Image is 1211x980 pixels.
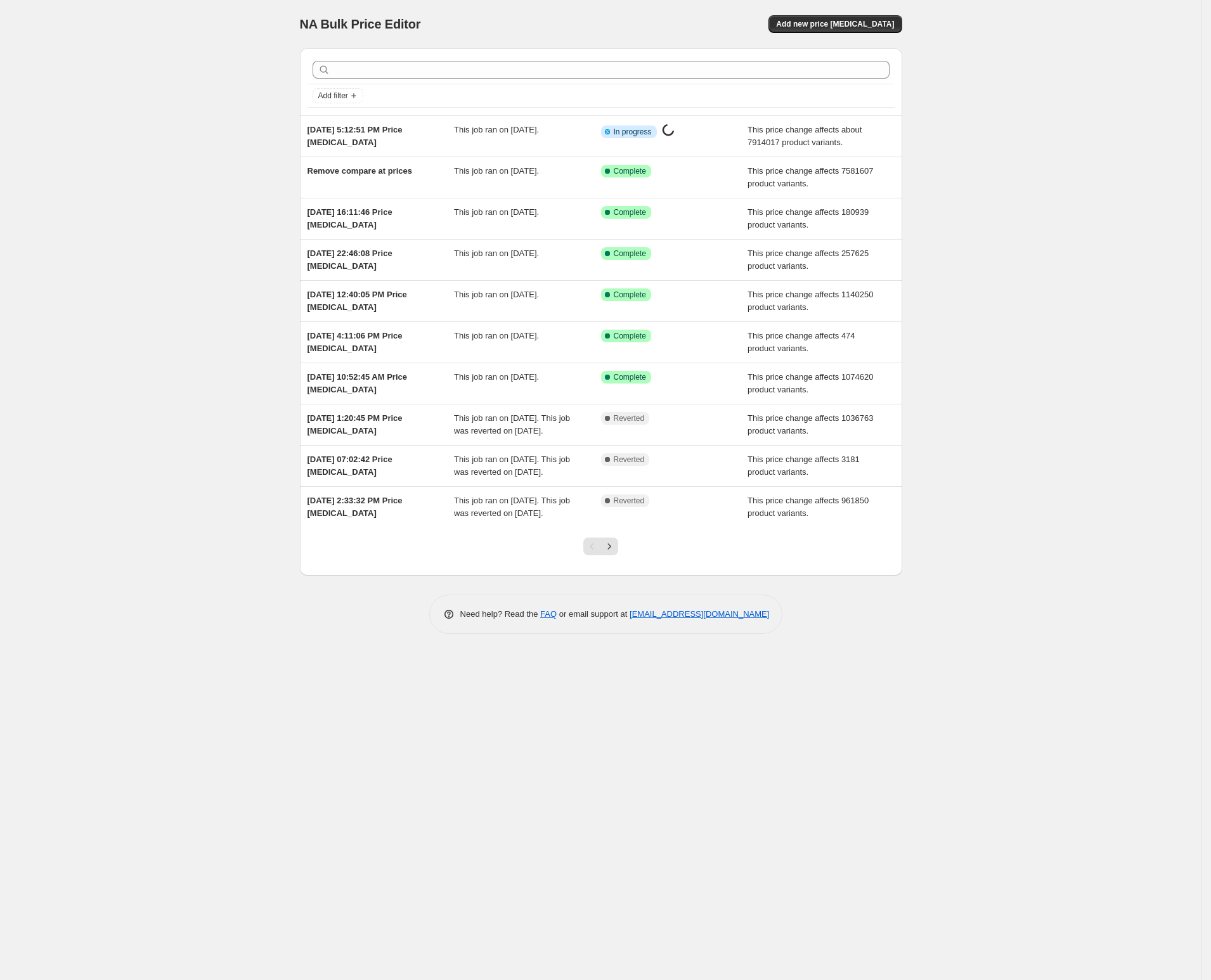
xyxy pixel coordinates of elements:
[454,248,539,258] span: This job ran on [DATE].
[308,413,403,435] span: [DATE] 1:20:45 PM Price [MEDICAL_DATA]
[600,538,618,555] button: Next
[748,496,869,518] span: This price change affects 961850 product variants.
[768,15,902,33] button: Add new price [MEDICAL_DATA]
[614,166,646,176] span: Complete
[308,331,403,353] span: [DATE] 4:11:06 PM Price [MEDICAL_DATA]
[776,19,894,29] span: Add new price [MEDICAL_DATA]
[748,455,860,477] span: This price change affects 3181 product variants.
[614,248,646,259] span: Complete
[614,331,646,341] span: Complete
[308,125,403,147] span: [DATE] 5:12:51 PM Price [MEDICAL_DATA]
[540,609,557,619] a: FAQ
[454,413,570,435] span: This job ran on [DATE]. This job was reverted on [DATE].
[748,166,874,188] span: This price change affects 7581607 product variants.
[614,372,646,382] span: Complete
[614,455,645,465] span: Reverted
[313,88,363,103] button: Add filter
[614,290,646,300] span: Complete
[748,331,855,353] span: This price change affects 474 product variants.
[300,17,421,31] span: NA Bulk Price Editor
[630,609,769,619] a: [EMAIL_ADDRESS][DOMAIN_NAME]
[748,248,869,271] span: This price change affects 257625 product variants.
[308,207,392,229] span: [DATE] 16:11:46 Price [MEDICAL_DATA]
[557,609,630,619] span: or email support at
[748,207,869,229] span: This price change affects 180939 product variants.
[748,413,874,435] span: This price change affects 1036763 product variants.
[748,290,874,312] span: This price change affects 1140250 product variants.
[614,496,645,506] span: Reverted
[614,127,652,137] span: In progress
[308,290,407,312] span: [DATE] 12:40:05 PM Price [MEDICAL_DATA]
[318,91,348,101] span: Add filter
[454,290,539,299] span: This job ran on [DATE].
[614,413,645,423] span: Reverted
[454,207,539,217] span: This job ran on [DATE].
[308,372,408,394] span: [DATE] 10:52:45 AM Price [MEDICAL_DATA]
[460,609,541,619] span: Need help? Read the
[454,166,539,176] span: This job ran on [DATE].
[308,496,403,518] span: [DATE] 2:33:32 PM Price [MEDICAL_DATA]
[454,496,570,518] span: This job ran on [DATE]. This job was reverted on [DATE].
[454,455,570,477] span: This job ran on [DATE]. This job was reverted on [DATE].
[748,125,862,147] span: This price change affects about 7914017 product variants.
[748,372,874,394] span: This price change affects 1074620 product variants.
[308,248,392,271] span: [DATE] 22:46:08 Price [MEDICAL_DATA]
[308,166,412,176] span: Remove compare at prices
[614,207,646,217] span: Complete
[454,125,539,134] span: This job ran on [DATE].
[308,455,392,477] span: [DATE] 07:02:42 Price [MEDICAL_DATA]
[583,538,618,555] nav: Pagination
[454,372,539,382] span: This job ran on [DATE].
[454,331,539,340] span: This job ran on [DATE].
